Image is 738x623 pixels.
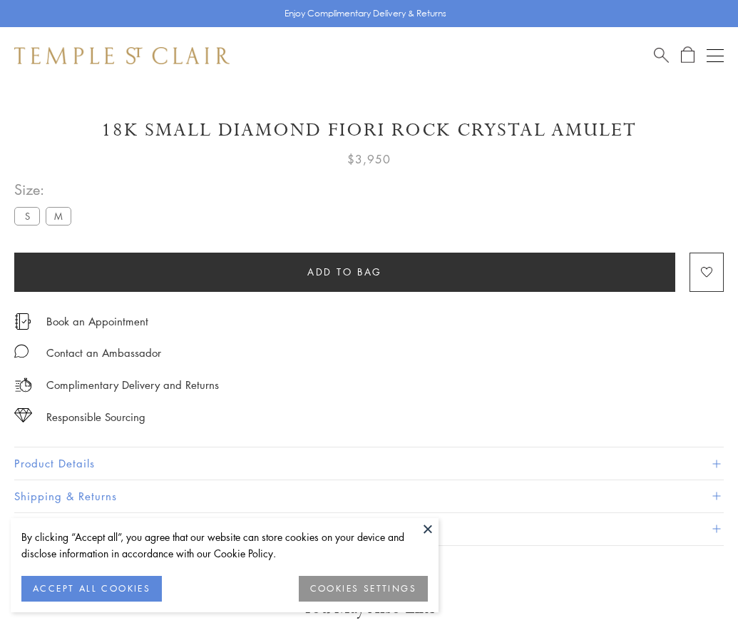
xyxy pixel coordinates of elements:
span: Add to bag [307,264,382,280]
p: Enjoy Complimentary Delivery & Returns [285,6,446,21]
label: M [46,207,71,225]
button: Open navigation [707,47,724,64]
img: icon_delivery.svg [14,376,32,394]
img: Temple St. Clair [14,47,230,64]
button: Product Details [14,447,724,480]
a: Book an Appointment [46,313,148,329]
div: By clicking “Accept all”, you agree that our website can store cookies on your device and disclos... [21,529,428,562]
img: MessageIcon-01_2.svg [14,344,29,358]
button: Add to bag [14,253,675,292]
button: Shipping & Returns [14,480,724,512]
span: Size: [14,178,77,201]
a: Open Shopping Bag [681,46,695,64]
img: icon_appointment.svg [14,313,31,330]
span: $3,950 [347,150,391,168]
label: S [14,207,40,225]
h1: 18K Small Diamond Fiori Rock Crystal Amulet [14,118,724,143]
div: Responsible Sourcing [46,408,145,426]
img: icon_sourcing.svg [14,408,32,422]
div: Contact an Ambassador [46,344,161,362]
button: ACCEPT ALL COOKIES [21,576,162,602]
p: Complimentary Delivery and Returns [46,376,219,394]
a: Search [654,46,669,64]
button: Gifting [14,513,724,545]
button: COOKIES SETTINGS [299,576,428,602]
